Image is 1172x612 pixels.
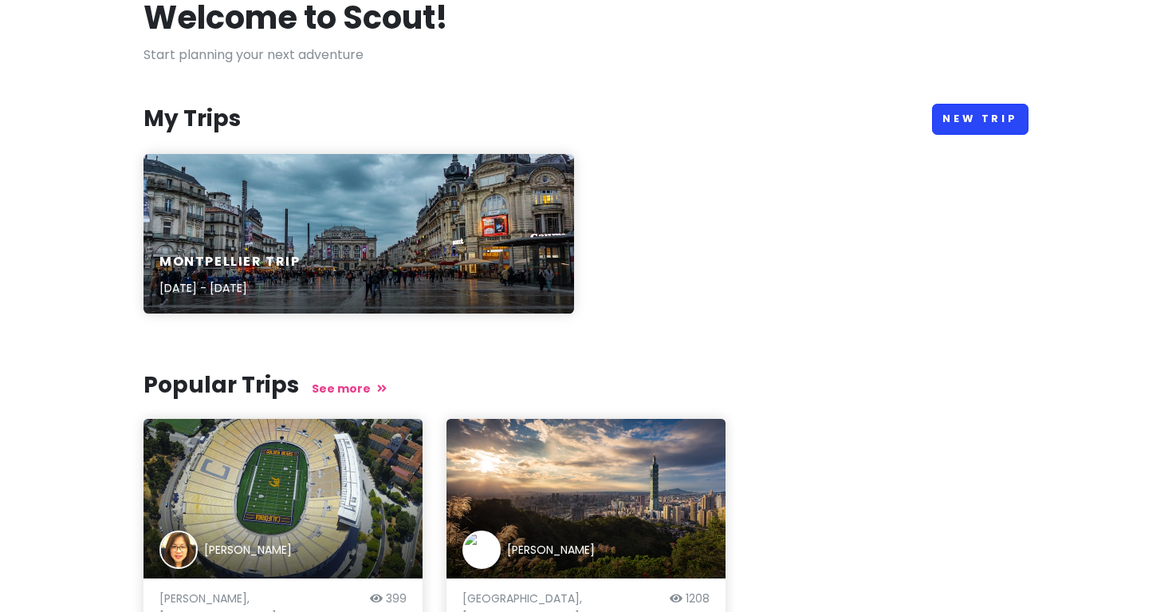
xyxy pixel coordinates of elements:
[144,154,574,314] a: people walking on sidewalk near building during daytimeMontpellier Trip[DATE] - [DATE]
[159,531,198,569] img: Trip author
[932,104,1028,135] a: New Trip
[462,531,501,569] img: Trip author
[386,590,407,606] span: 399
[159,279,301,297] p: [DATE] - [DATE]
[144,45,1028,65] p: Start planning your next adventure
[144,371,1028,400] h3: Popular Trips
[204,541,292,559] div: [PERSON_NAME]
[686,590,710,606] span: 1208
[312,381,387,397] a: See more
[159,254,301,270] h6: Montpellier Trip
[144,105,241,133] h3: My Trips
[507,541,595,559] div: [PERSON_NAME]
